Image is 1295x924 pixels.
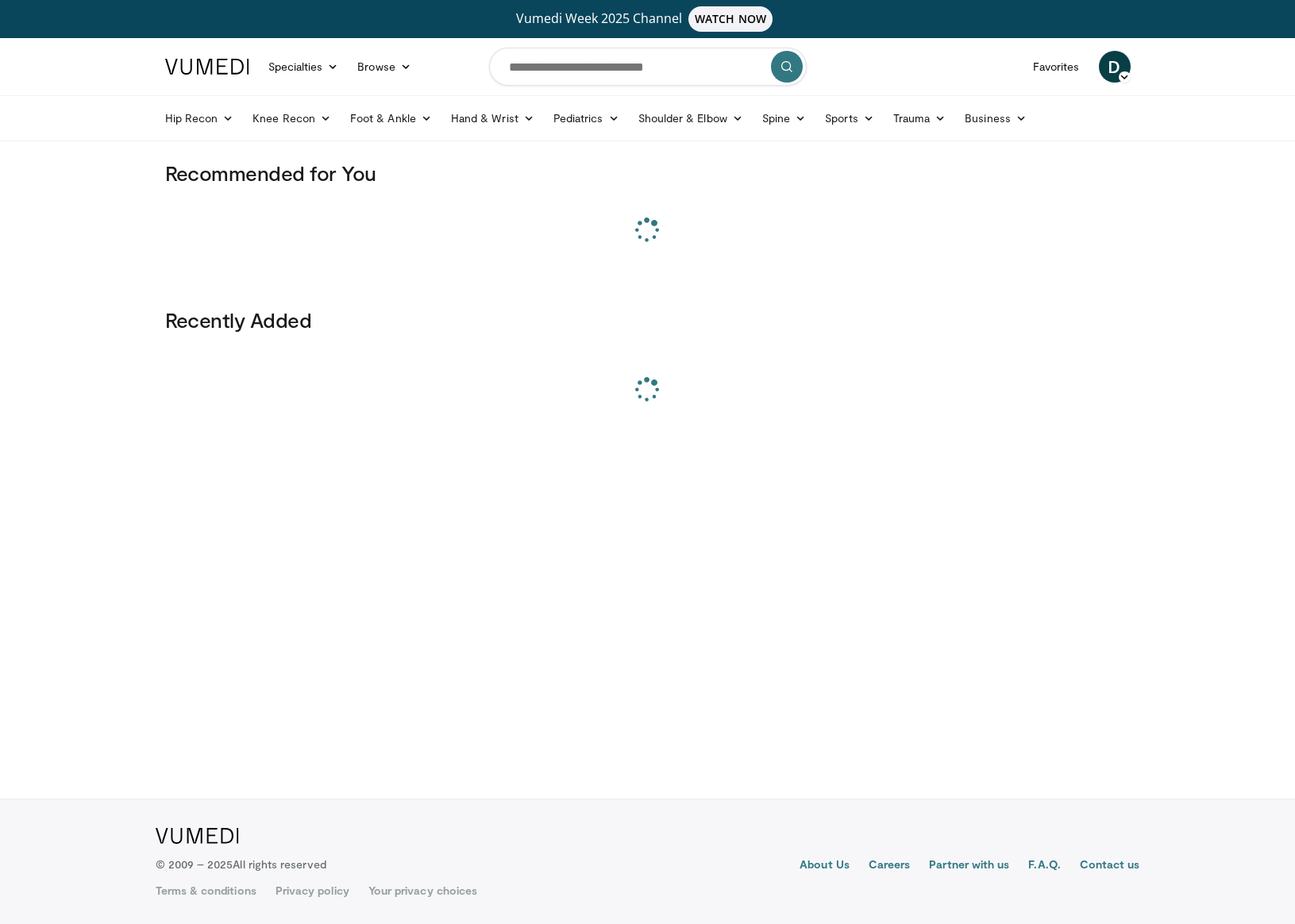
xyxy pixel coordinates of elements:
[368,883,477,899] a: Your privacy choices
[544,102,629,134] a: Pediatrics
[243,102,341,134] a: Knee Recon
[1080,857,1140,876] a: Contact us
[815,102,884,134] a: Sports
[489,48,807,86] input: Search topics, interventions
[955,102,1036,134] a: Business
[276,883,349,899] a: Privacy policy
[156,828,239,844] img: VuMedi Logo
[1023,51,1089,83] a: Favorites
[156,883,256,899] a: Terms & conditions
[233,857,326,871] span: All rights reserved
[165,160,1131,186] h3: Recommended for You
[259,51,349,83] a: Specialties
[753,102,815,134] a: Spine
[929,857,1009,876] a: Partner with us
[165,59,249,75] img: VuMedi Logo
[156,102,244,134] a: Hip Recon
[629,102,753,134] a: Shoulder & Elbow
[884,102,956,134] a: Trauma
[800,857,850,876] a: About Us
[165,307,1131,333] h3: Recently Added
[341,102,441,134] a: Foot & Ankle
[869,857,911,876] a: Careers
[348,51,421,83] a: Browse
[1099,51,1131,83] a: D
[156,857,326,872] p: © 2009 – 2025
[688,6,773,32] span: WATCH NOW
[1028,857,1060,876] a: F.A.Q.
[441,102,544,134] a: Hand & Wrist
[168,6,1128,32] a: Vumedi Week 2025 ChannelWATCH NOW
